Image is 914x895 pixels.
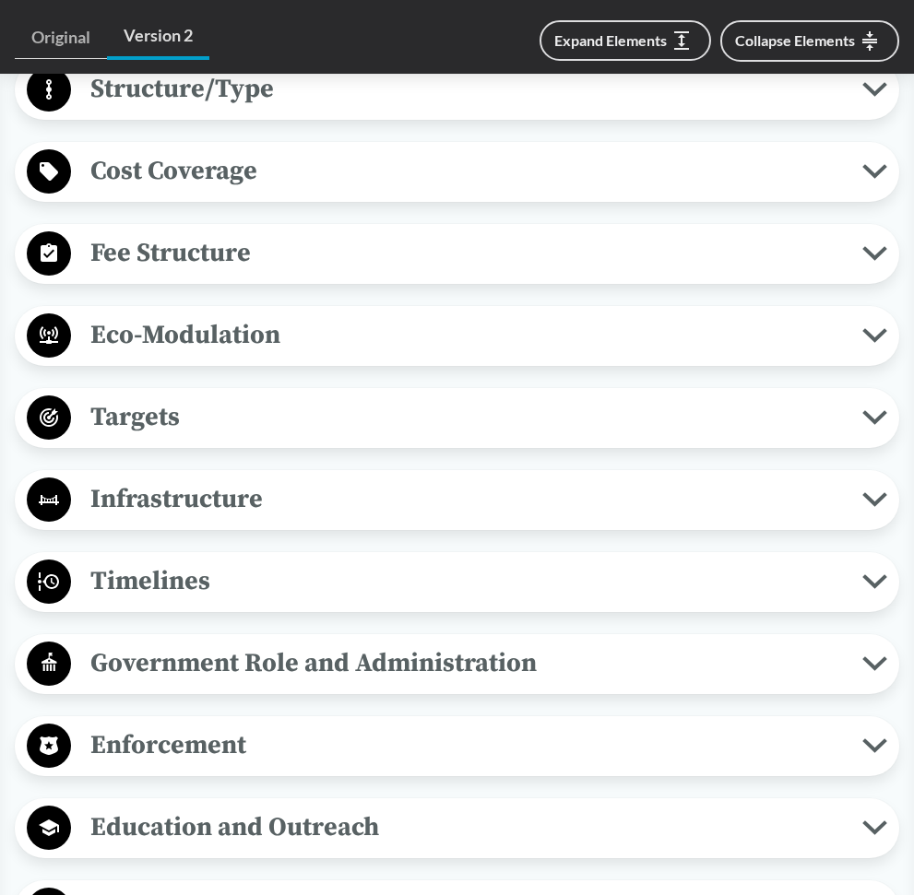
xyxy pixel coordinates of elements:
[71,68,862,110] span: Structure/Type
[71,724,862,766] span: Enforcement
[71,560,862,602] span: Timelines
[71,396,862,438] span: Targets
[21,66,893,113] button: Structure/Type
[720,20,899,62] button: Collapse Elements
[21,805,893,852] button: Education and Outreach
[21,723,893,770] button: Enforcement
[71,478,862,520] span: Infrastructure
[21,312,893,359] button: Eco-Modulation
[71,150,862,192] span: Cost Coverage
[107,15,209,60] a: Version 2
[15,17,107,59] a: Original
[21,477,893,524] button: Infrastructure
[540,20,711,61] button: Expand Elements
[21,641,893,688] button: Government Role and Administration
[71,314,862,356] span: Eco-Modulation
[21,395,893,442] button: Targets
[71,232,862,274] span: Fee Structure
[21,559,893,606] button: Timelines
[21,148,893,195] button: Cost Coverage
[21,230,893,277] button: Fee Structure
[71,807,862,848] span: Education and Outreach
[71,642,862,684] span: Government Role and Administration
